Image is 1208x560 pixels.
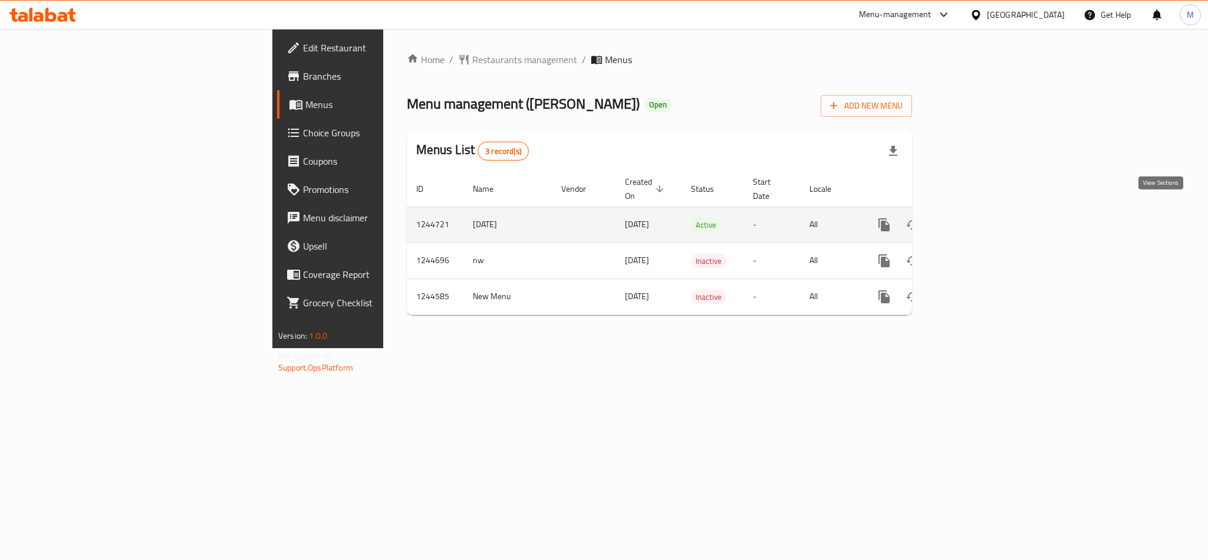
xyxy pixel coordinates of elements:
td: New Menu [463,279,552,315]
a: Menu disclaimer [277,204,474,232]
td: - [743,207,800,243]
span: Branches [303,69,465,83]
div: Total records count [478,142,529,161]
span: Start Date [753,175,786,203]
span: Restaurants management [472,53,577,67]
span: Inactive [691,254,726,268]
button: Change Status [898,247,927,275]
a: Grocery Checklist [277,289,474,317]
a: Choice Groups [277,119,474,147]
span: Coverage Report [303,267,465,281]
a: Branches [277,62,474,90]
button: Add New Menu [821,95,912,117]
span: [DATE] [625,253,649,268]
a: Restaurants management [458,53,577,67]
a: Coverage Report [277,260,474,289]
li: / [582,53,586,67]
a: Menus [277,90,474,119]
th: Actions [861,171,993,207]
table: enhanced table [407,171,993,315]
div: Export file [879,137,907,165]
td: - [743,279,800,315]
span: Menu management ( [PERSON_NAME] ) [407,90,640,117]
span: Version: [278,328,307,343]
span: Active [691,218,721,232]
span: 3 record(s) [478,146,528,157]
span: Menus [605,53,632,67]
td: All [800,279,861,315]
span: Vendor [561,182,601,196]
td: [DATE] [463,207,552,243]
span: M [1187,8,1194,21]
a: Edit Restaurant [277,34,474,62]
span: Grocery Checklist [303,296,465,310]
button: Change Status [898,283,927,311]
span: ID [416,182,439,196]
span: Add New Menu [830,99,903,113]
span: Promotions [303,182,465,197]
button: more [870,247,898,275]
a: Upsell [277,232,474,260]
span: Open [644,100,672,110]
span: Upsell [303,239,465,253]
span: Coupons [303,154,465,168]
span: [DATE] [625,289,649,304]
span: Name [473,182,509,196]
a: Support.OpsPlatform [278,360,353,375]
span: 1.0.0 [309,328,327,343]
span: [DATE] [625,217,649,232]
span: Created On [625,175,667,203]
span: Get support on: [278,348,333,363]
button: Change Status [898,211,927,239]
div: Open [644,98,672,112]
span: Choice Groups [303,126,465,140]
span: Locale [809,182,847,196]
h2: Menus List [416,141,529,161]
span: Inactive [691,290,726,304]
a: Promotions [277,175,474,204]
td: - [743,243,800,279]
a: Coupons [277,147,474,175]
span: Menus [305,97,465,112]
button: more [870,211,898,239]
span: Edit Restaurant [303,41,465,55]
nav: breadcrumb [407,53,912,67]
span: Status [691,182,729,196]
div: Menu-management [859,8,931,22]
span: Menu disclaimer [303,211,465,225]
td: All [800,243,861,279]
div: [GEOGRAPHIC_DATA] [987,8,1065,21]
td: All [800,207,861,243]
td: nw [463,243,552,279]
button: more [870,283,898,311]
